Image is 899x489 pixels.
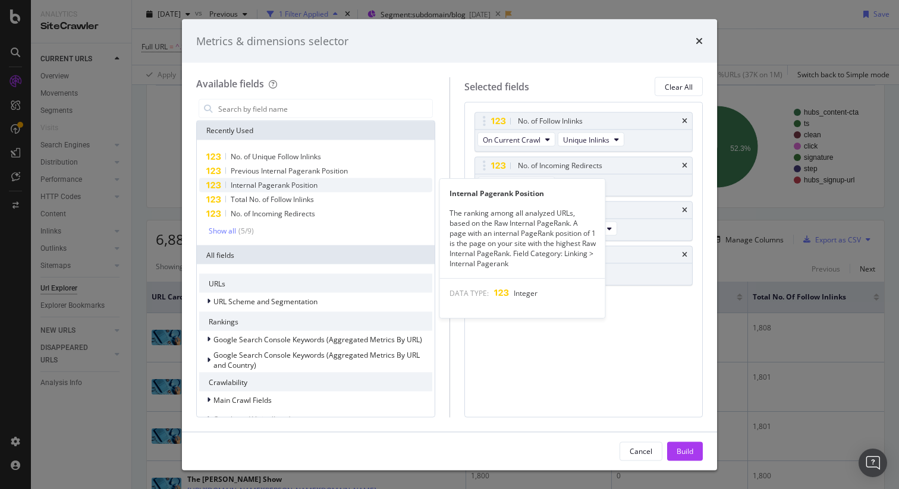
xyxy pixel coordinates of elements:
[231,152,321,162] span: No. of Unique Follow Inlinks
[213,334,422,344] span: Google Search Console Keywords (Aggregated Metrics By URL)
[665,81,693,92] div: Clear All
[518,115,583,127] div: No. of Follow Inlinks
[620,441,662,460] button: Cancel
[440,208,605,269] div: The ranking among all analyzed URLs, based on the Raw Internal PageRank. A page with an internal ...
[655,77,703,96] button: Clear All
[236,226,254,236] div: ( 5 / 9 )
[563,134,609,144] span: Unique Inlinks
[213,395,272,405] span: Main Crawl Fields
[197,245,435,264] div: All fields
[196,77,264,90] div: Available fields
[209,226,236,235] div: Show all
[231,180,318,190] span: Internal Pagerank Position
[682,162,687,169] div: times
[449,288,489,298] span: DATA TYPE:
[231,194,314,204] span: Total No. of Follow Inlinks
[477,177,555,191] button: On Current Crawl
[464,80,529,93] div: Selected fields
[231,166,348,176] span: Previous Internal Pagerank Position
[199,373,432,392] div: Crawlability
[859,449,887,477] div: Open Intercom Messenger
[518,160,602,172] div: No. of Incoming Redirects
[440,188,605,198] div: Internal Pagerank Position
[196,33,348,49] div: Metrics & dimensions selector
[199,274,432,293] div: URLs
[682,207,687,214] div: times
[477,132,555,147] button: On Current Crawl
[630,446,652,456] div: Cancel
[696,33,703,49] div: times
[213,414,291,424] span: Crawls and Visits (Logs)
[682,251,687,258] div: times
[182,19,717,470] div: modal
[682,118,687,125] div: times
[514,288,537,298] span: Integer
[217,100,432,118] input: Search by field name
[231,209,315,219] span: No. of Incoming Redirects
[474,112,693,152] div: No. of Follow InlinkstimesOn Current CrawlUnique Inlinks
[213,350,420,370] span: Google Search Console Keywords (Aggregated Metrics By URL and Country)
[558,132,624,147] button: Unique Inlinks
[199,312,432,331] div: Rankings
[213,296,318,306] span: URL Scheme and Segmentation
[677,446,693,456] div: Build
[483,134,540,144] span: On Current Crawl
[667,441,703,460] button: Build
[197,121,435,140] div: Recently Used
[474,157,693,197] div: No. of Incoming RedirectstimesOn Current Crawl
